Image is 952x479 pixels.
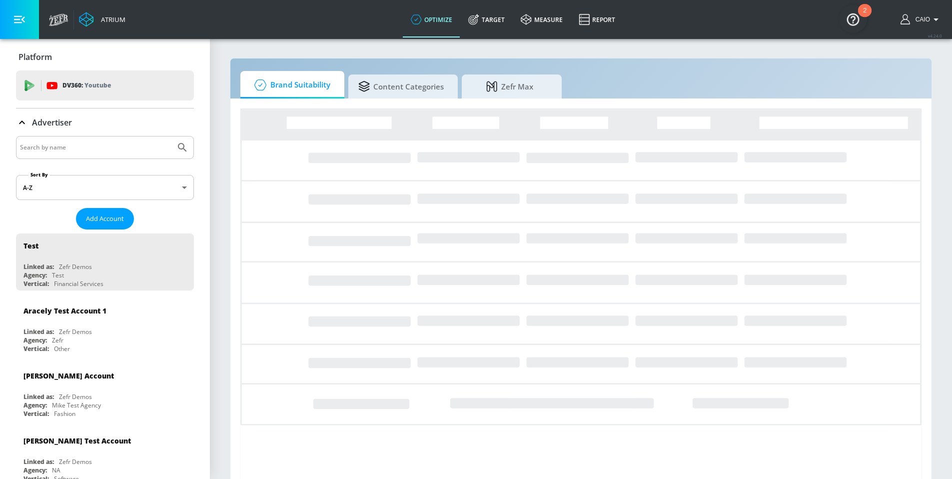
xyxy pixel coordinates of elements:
span: Brand Suitability [250,73,330,97]
span: Content Categories [358,74,444,98]
div: Mike Test Agency [52,401,101,409]
div: Zefr Demos [59,327,92,336]
div: NA [52,466,60,474]
input: Search by name [20,141,171,154]
div: Zefr [52,336,63,344]
p: DV360: [62,80,111,91]
div: Linked as: [23,457,54,466]
div: Other [54,344,70,353]
div: Aracely Test Account 1 [23,306,106,315]
div: Test [23,241,38,250]
p: Platform [18,51,52,62]
div: Atrium [97,15,125,24]
div: A-Z [16,175,194,200]
div: Advertiser [16,108,194,136]
div: [PERSON_NAME] Account [23,371,114,380]
div: Vertical: [23,344,49,353]
div: Vertical: [23,409,49,418]
div: Agency: [23,271,47,279]
a: Report [571,1,623,37]
button: Open Resource Center, 2 new notifications [839,5,867,33]
p: Youtube [84,80,111,90]
div: Zefr Demos [59,457,92,466]
span: Zefr Max [472,74,548,98]
div: [PERSON_NAME] AccountLinked as:Zefr DemosAgency:Mike Test AgencyVertical:Fashion [16,363,194,420]
span: Add Account [86,213,124,224]
div: Financial Services [54,279,103,288]
button: Add Account [76,208,134,229]
div: TestLinked as:Zefr DemosAgency:TestVertical:Financial Services [16,233,194,290]
div: Agency: [23,336,47,344]
a: measure [513,1,571,37]
a: Target [460,1,513,37]
div: Linked as: [23,392,54,401]
div: Linked as: [23,327,54,336]
div: Aracely Test Account 1Linked as:Zefr DemosAgency:ZefrVertical:Other [16,298,194,355]
span: login as: caio.bulgarelli@zefr.com [912,16,930,23]
div: Zefr Demos [59,262,92,271]
div: Linked as: [23,262,54,271]
div: Agency: [23,401,47,409]
a: Atrium [79,12,125,27]
a: optimize [403,1,460,37]
div: Test [52,271,64,279]
div: Platform [16,43,194,71]
button: Caio [901,13,942,25]
div: Vertical: [23,279,49,288]
div: Zefr Demos [59,392,92,401]
div: Fashion [54,409,75,418]
label: Sort By [28,171,50,178]
div: Agency: [23,466,47,474]
div: [PERSON_NAME] Test Account [23,436,131,445]
p: Advertiser [32,117,72,128]
span: v 4.24.0 [928,33,942,38]
div: DV360: Youtube [16,70,194,100]
div: 2 [863,10,867,23]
